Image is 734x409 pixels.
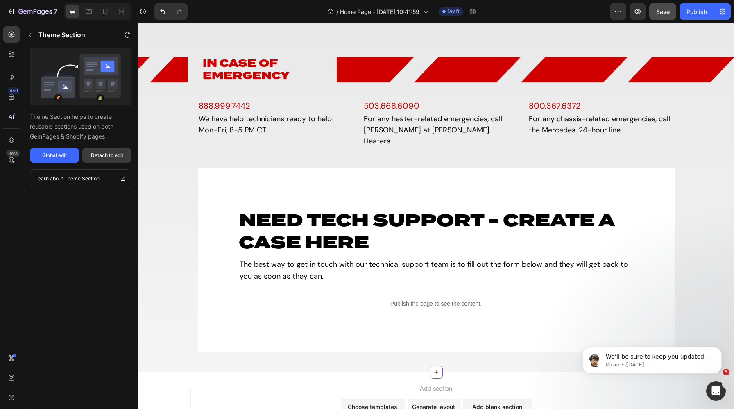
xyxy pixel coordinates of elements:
div: Undo/Redo [154,3,188,20]
div: Choose templates [210,379,259,388]
p: For any heater-related emergencies, call [PERSON_NAME] at [PERSON_NAME] Heaters. [226,91,371,124]
p: 888.999.7442 [61,77,206,89]
p: Theme Section [38,30,85,40]
span: Add section [279,361,317,370]
p: 503.668.6090 [226,77,371,89]
div: 450 [8,87,20,94]
div: Generate layout [274,379,317,388]
p: 800.367.6372 [391,77,536,89]
span: Save [656,8,670,15]
p: We have help technicians ready to help Mon-Fri, 8-5 PM CT. [61,91,206,113]
span: Draft [447,8,460,15]
iframe: Intercom notifications message [570,329,734,387]
div: Detach to edit [91,152,123,159]
button: 7 [3,3,61,20]
span: 5 [723,369,729,375]
iframe: Design area [138,23,734,409]
p: Theme Section [64,175,100,183]
p: Publish the page to see the content. [101,277,496,285]
button: Save [649,3,676,20]
button: Detach to edit [82,148,131,163]
p: Theme Section helps to create reusable sections used on both GemPages & Shopify pages [30,112,131,141]
p: 7 [54,7,57,16]
p: The best way to get in touch with our technical support team is to fill out the form below and th... [102,236,495,259]
button: Global edit [30,148,79,163]
div: Publish [686,7,707,16]
div: Global edit [42,152,67,159]
div: Add blank section [334,379,384,388]
p: For any chassis-related emergencies, call the Mercedes' 24-hour line. [391,91,536,113]
span: / [336,7,338,16]
iframe: Intercom live chat [706,381,726,401]
p: Learn about [35,175,63,183]
img: gempages_491634444252218490-bc80c65e-e9ab-42b8-aa6f-4b9595c3160e.svg [199,34,596,59]
span: Home Page - [DATE] 10:41:59 [340,7,419,16]
div: Beta [6,150,20,157]
a: Learn about Theme Section [30,169,131,188]
button: Publish [680,3,714,20]
h2: Need Tech Support - Create a Case Here [101,186,496,231]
